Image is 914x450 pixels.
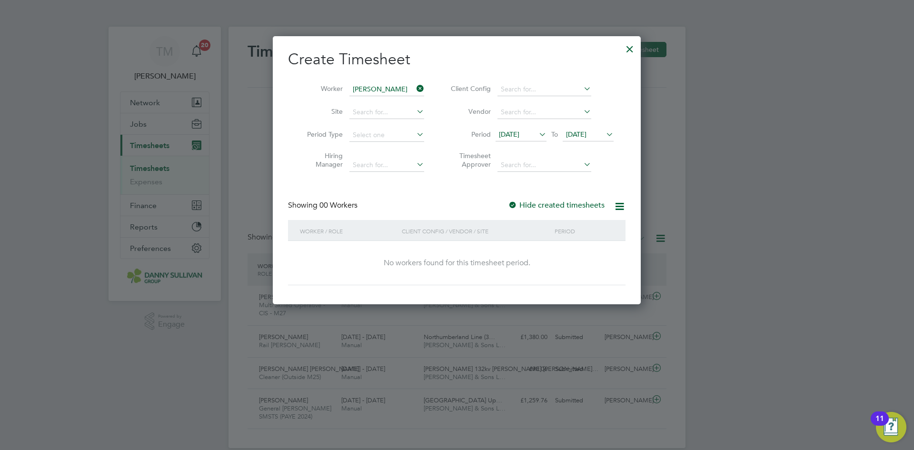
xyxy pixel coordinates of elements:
[300,151,343,169] label: Hiring Manager
[448,151,491,169] label: Timesheet Approver
[298,220,399,242] div: Worker / Role
[288,50,626,70] h2: Create Timesheet
[300,84,343,93] label: Worker
[319,200,358,210] span: 00 Workers
[566,130,586,139] span: [DATE]
[497,83,591,96] input: Search for...
[298,258,616,268] div: No workers found for this timesheet period.
[508,200,605,210] label: Hide created timesheets
[876,412,906,442] button: Open Resource Center, 11 new notifications
[349,159,424,172] input: Search for...
[875,419,884,431] div: 11
[448,84,491,93] label: Client Config
[497,159,591,172] input: Search for...
[448,107,491,116] label: Vendor
[448,130,491,139] label: Period
[349,106,424,119] input: Search for...
[349,83,424,96] input: Search for...
[288,200,359,210] div: Showing
[552,220,616,242] div: Period
[497,106,591,119] input: Search for...
[300,107,343,116] label: Site
[399,220,552,242] div: Client Config / Vendor / Site
[300,130,343,139] label: Period Type
[349,129,424,142] input: Select one
[548,128,561,140] span: To
[499,130,519,139] span: [DATE]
